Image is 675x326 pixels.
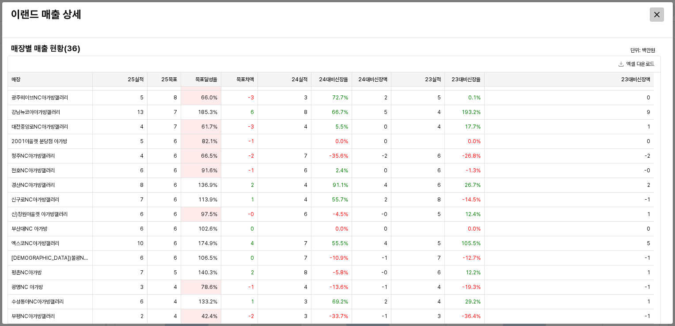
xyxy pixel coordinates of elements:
button: 엑셀 다운로드 [615,59,658,69]
span: 91.6% [201,167,217,174]
span: 4 [437,109,441,116]
span: 66.0% [201,94,217,101]
span: -19.3% [462,284,481,291]
span: -1 [248,167,254,174]
span: 4 [174,298,177,305]
span: 66.7% [332,109,348,116]
span: 신구로NC아가방갤러리 [11,196,59,203]
h3: 이랜드 매출 상세 [11,8,499,21]
span: 0.1% [468,94,481,101]
span: 25실적 [128,76,144,83]
span: 3 [304,298,307,305]
span: 0 [647,94,650,101]
span: 0 [647,138,650,145]
span: 55.7% [332,196,348,203]
span: 8 [437,196,441,203]
span: -13.6% [330,284,348,291]
span: 0.0% [468,225,481,232]
span: -3 [248,94,254,101]
span: 23실적 [425,76,441,83]
span: 0.0% [335,138,348,145]
span: 4 [304,196,307,203]
span: 0.0% [468,138,481,145]
span: 3 [140,284,144,291]
span: 부산대NC 아가방 [11,225,47,232]
span: 8 [304,269,307,276]
span: 6 [304,167,307,174]
span: 25목표 [161,76,177,83]
span: 엑스코NC아가방갤러리 [11,240,59,247]
span: 2001아울렛 분당점 아가방 [11,138,67,145]
span: 5 [647,240,650,247]
span: 4 [437,284,441,291]
span: 5 [437,240,441,247]
span: 신)창원아울렛 아가방갤러리 [11,211,68,218]
span: 133.2% [198,298,217,305]
span: 6 [174,196,177,203]
span: -1 [382,254,387,262]
span: 106.5% [198,254,217,262]
span: 7 [174,123,177,130]
span: 136.9% [198,182,217,189]
span: 5 [140,138,144,145]
button: Close [650,8,664,22]
span: 8 [304,109,307,116]
span: 수성동아NC아가방갤러리 [11,298,64,305]
span: 4 [140,123,144,130]
span: 6 [174,211,177,218]
span: 9 [647,109,650,116]
span: 매장 [11,76,20,83]
span: 140.3% [198,269,217,276]
span: -0 [381,211,387,218]
span: 7 [304,240,307,247]
span: 6 [250,109,254,116]
span: 7 [174,109,177,116]
span: -1 [248,284,254,291]
span: 목표차액 [236,76,254,83]
span: 천호NC아가방갤러리 [11,167,55,174]
span: 5 [140,94,144,101]
span: 6 [140,225,144,232]
span: -26.8% [462,152,481,159]
span: 23대비신장율 [451,76,481,83]
span: 55.5% [332,240,348,247]
span: -2 [645,152,650,159]
span: 6 [174,240,177,247]
span: 91.1% [333,182,348,189]
span: 광명NC 아가방 [11,284,43,291]
span: 4 [304,182,307,189]
span: -1 [248,138,254,145]
span: 12.4% [465,211,481,218]
span: 2 [140,313,144,320]
span: 6 [437,269,441,276]
span: 24실적 [292,76,307,83]
span: 69.2% [332,298,348,305]
span: 2 [384,298,387,305]
span: -14.5% [462,196,481,203]
span: 29.2% [465,298,481,305]
span: 5.5% [335,123,348,130]
span: 0 [384,123,387,130]
span: 174.9% [198,240,217,247]
span: -3 [248,123,254,130]
span: 0.0% [335,225,348,232]
span: 4 [304,284,307,291]
span: 1 [251,298,254,305]
span: 7 [437,254,441,262]
span: 6 [304,211,307,218]
span: -0 [248,211,254,218]
span: -2 [382,152,387,159]
span: 26.7% [465,182,481,189]
span: 5 [384,109,387,116]
span: 평촌NC아가방 [11,269,42,276]
span: -10.9% [330,254,348,262]
span: 78.6% [201,284,217,291]
span: 4 [174,284,177,291]
span: 8 [174,94,177,101]
span: 66.5% [201,152,217,159]
span: 12.2% [466,269,481,276]
span: 5 [437,211,441,218]
span: 4 [250,240,254,247]
span: -5.8% [333,269,348,276]
span: 1 [647,123,650,130]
